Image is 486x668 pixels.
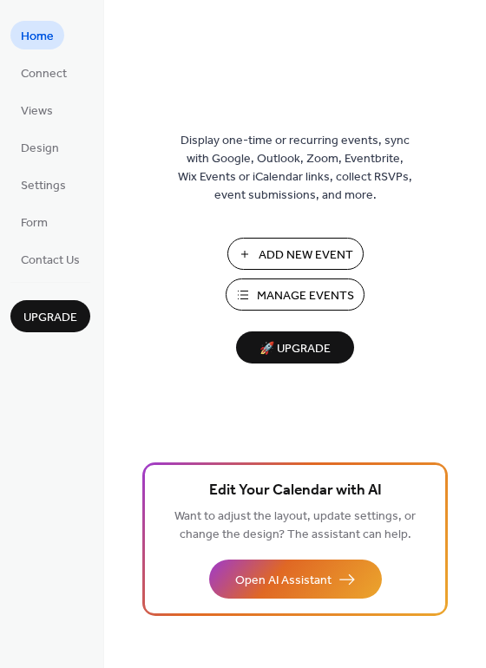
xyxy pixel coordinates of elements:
[235,572,332,590] span: Open AI Assistant
[227,238,364,270] button: Add New Event
[226,278,364,311] button: Manage Events
[174,505,416,547] span: Want to adjust the layout, update settings, or change the design? The assistant can help.
[23,309,77,327] span: Upgrade
[10,245,90,273] a: Contact Us
[236,331,354,363] button: 🚀 Upgrade
[21,140,59,158] span: Design
[10,21,64,49] a: Home
[21,28,54,46] span: Home
[21,252,80,270] span: Contact Us
[10,58,77,87] a: Connect
[10,95,63,124] a: Views
[257,287,354,305] span: Manage Events
[10,300,90,332] button: Upgrade
[21,65,67,83] span: Connect
[209,479,382,503] span: Edit Your Calendar with AI
[10,133,69,161] a: Design
[178,132,412,205] span: Display one-time or recurring events, sync with Google, Outlook, Zoom, Eventbrite, Wix Events or ...
[21,177,66,195] span: Settings
[21,102,53,121] span: Views
[21,214,48,232] span: Form
[10,207,58,236] a: Form
[10,170,76,199] a: Settings
[259,246,353,265] span: Add New Event
[209,560,382,599] button: Open AI Assistant
[246,337,344,361] span: 🚀 Upgrade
